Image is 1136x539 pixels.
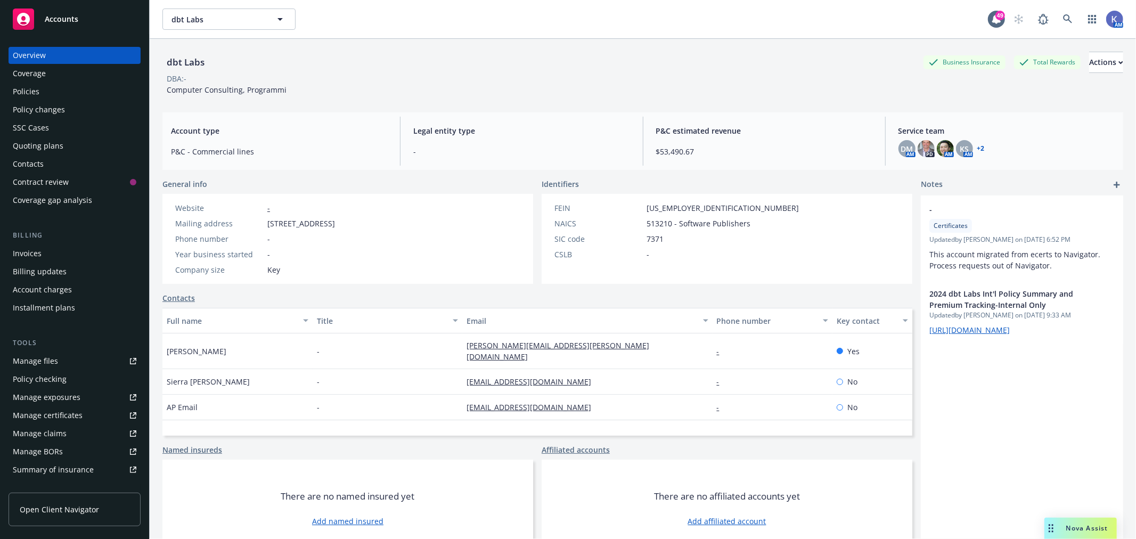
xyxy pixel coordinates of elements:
span: - [317,402,320,413]
div: Email [467,315,696,326]
span: KS [960,143,969,154]
span: Certificates [934,221,968,231]
div: Total Rewards [1014,55,1081,69]
button: dbt Labs [162,9,296,30]
div: dbt Labs [162,55,209,69]
span: Open Client Navigator [20,504,99,515]
span: [PERSON_NAME] [167,346,226,357]
a: Accounts [9,4,141,34]
img: photo [918,140,935,157]
div: Account charges [13,281,72,298]
div: FEIN [554,202,642,214]
a: Coverage gap analysis [9,192,141,209]
div: Key contact [837,315,896,326]
a: Add affiliated account [688,516,766,527]
div: -CertificatesUpdatedby [PERSON_NAME] on [DATE] 6:52 PMThis account migrated from ecerts to Naviga... [921,195,1123,280]
button: Key contact [832,308,912,333]
a: +2 [977,145,985,152]
a: Contacts [9,156,141,173]
div: Invoices [13,245,42,262]
a: Add named insured [312,516,383,527]
div: Billing [9,230,141,241]
div: Mailing address [175,218,263,229]
a: Policies [9,83,141,100]
span: Service team [898,125,1115,136]
button: Title [313,308,463,333]
a: - [267,203,270,213]
a: [EMAIL_ADDRESS][DOMAIN_NAME] [467,377,600,387]
span: Sierra [PERSON_NAME] [167,376,250,387]
span: - [267,233,270,244]
div: Phone number [717,315,816,326]
div: SSC Cases [13,119,49,136]
div: Year business started [175,249,263,260]
a: SSC Cases [9,119,141,136]
button: Phone number [713,308,832,333]
span: Key [267,264,280,275]
span: - [317,346,320,357]
a: Invoices [9,245,141,262]
span: P&C - Commercial lines [171,146,387,157]
div: 2024 dbt Labs Int'l Policy Summary and Premium Tracking-Internal OnlyUpdatedby [PERSON_NAME] on [... [921,280,1123,344]
button: Actions [1089,52,1123,73]
a: Manage files [9,353,141,370]
a: Report a Bug [1033,9,1054,30]
div: Coverage [13,65,46,82]
span: No [847,376,857,387]
div: Billing updates [13,263,67,280]
a: Policy changes [9,101,141,118]
span: No [847,402,857,413]
div: Tools [9,338,141,348]
div: Manage claims [13,425,67,442]
a: - [717,377,728,387]
a: Manage certificates [9,407,141,424]
span: - [317,376,320,387]
span: - [929,204,1087,215]
div: Drag to move [1044,518,1058,539]
a: Policy checking [9,371,141,388]
img: photo [1106,11,1123,28]
div: Manage certificates [13,407,83,424]
div: Installment plans [13,299,75,316]
div: DBA: - [167,73,186,84]
span: [STREET_ADDRESS] [267,218,335,229]
a: [URL][DOMAIN_NAME] [929,325,1010,335]
div: Manage BORs [13,443,63,460]
a: Billing updates [9,263,141,280]
a: [PERSON_NAME][EMAIL_ADDRESS][PERSON_NAME][DOMAIN_NAME] [467,340,649,362]
a: Manage exposures [9,389,141,406]
a: Search [1057,9,1078,30]
a: Summary of insurance [9,461,141,478]
span: Yes [847,346,860,357]
div: Title [317,315,447,326]
a: Manage BORs [9,443,141,460]
button: Full name [162,308,313,333]
span: Account type [171,125,387,136]
span: [US_EMPLOYER_IDENTIFICATION_NUMBER] [647,202,799,214]
a: Named insureds [162,444,222,455]
div: Manage exposures [13,389,80,406]
span: DM [901,143,913,154]
span: - [647,249,649,260]
button: Nova Assist [1044,518,1117,539]
span: Updated by [PERSON_NAME] on [DATE] 9:33 AM [929,311,1115,320]
div: Coverage gap analysis [13,192,92,209]
span: dbt Labs [171,14,264,25]
a: add [1110,178,1123,191]
span: Nova Assist [1066,524,1108,533]
a: Affiliated accounts [542,444,610,455]
a: Contacts [162,292,195,304]
div: Policy changes [13,101,65,118]
div: CSLB [554,249,642,260]
div: Manage files [13,353,58,370]
a: Quoting plans [9,137,141,154]
a: - [717,346,728,356]
div: Policy checking [13,371,67,388]
span: 2024 dbt Labs Int'l Policy Summary and Premium Tracking-Internal Only [929,288,1087,311]
div: Contacts [13,156,44,173]
span: Legal entity type [413,125,630,136]
div: Overview [13,47,46,64]
div: Phone number [175,233,263,244]
span: - [267,249,270,260]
